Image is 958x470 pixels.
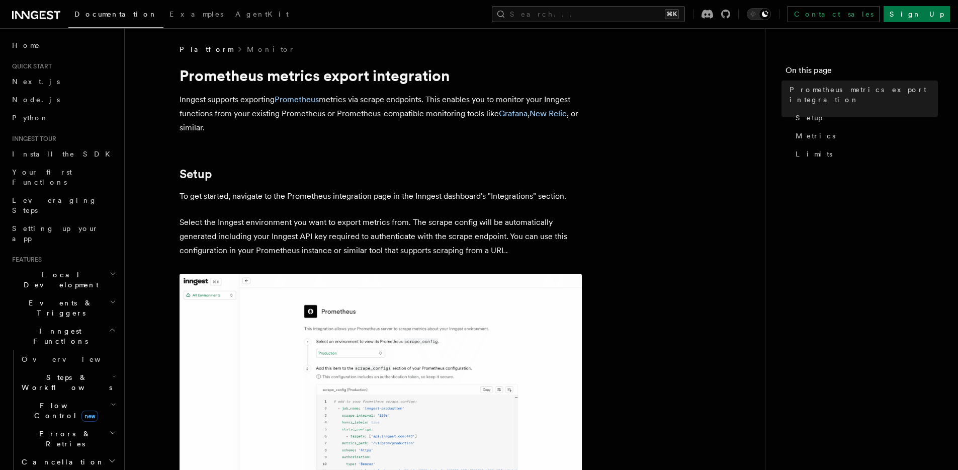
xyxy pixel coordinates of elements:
button: Inngest Functions [8,322,118,350]
a: Home [8,36,118,54]
a: Prometheus metrics export integration [786,81,938,109]
a: Leveraging Steps [8,191,118,219]
p: Inngest supports exporting metrics via scrape endpoints. This enables you to monitor your Inngest... [180,93,582,135]
a: Install the SDK [8,145,118,163]
span: Limits [796,149,832,159]
a: Node.js [8,91,118,109]
p: Select the Inngest environment you want to export metrics from. The scrape config will be automat... [180,215,582,258]
a: Setup [792,109,938,127]
span: Leveraging Steps [12,196,97,214]
span: Setting up your app [12,224,99,243]
a: Overview [18,350,118,368]
button: Search...⌘K [492,6,685,22]
span: Examples [169,10,223,18]
span: Platform [180,44,233,54]
span: Quick start [8,62,52,70]
span: Errors & Retries [18,429,109,449]
h4: On this page [786,64,938,81]
span: AgentKit [235,10,289,18]
span: Overview [22,355,125,363]
button: Events & Triggers [8,294,118,322]
span: Flow Control [18,401,111,421]
a: Python [8,109,118,127]
span: Inngest Functions [8,326,109,346]
kbd: ⌘K [665,9,679,19]
span: Documentation [74,10,157,18]
a: Limits [792,145,938,163]
a: Contact sales [788,6,880,22]
span: Metrics [796,131,835,141]
button: Flow Controlnew [18,397,118,425]
span: Next.js [12,77,60,86]
a: Your first Functions [8,163,118,191]
span: Prometheus metrics export integration [790,85,938,105]
span: Features [8,256,42,264]
span: Setup [796,113,822,123]
a: Next.js [8,72,118,91]
h1: Prometheus metrics export integration [180,66,582,85]
button: Toggle dark mode [747,8,771,20]
p: To get started, navigate to the Prometheus integration page in the Inngest dashboard's "Integrati... [180,189,582,203]
a: Setting up your app [8,219,118,248]
span: Events & Triggers [8,298,110,318]
a: Documentation [68,3,163,28]
a: Setup [180,167,212,181]
button: Local Development [8,266,118,294]
span: Node.js [12,96,60,104]
a: New Relic [530,109,567,118]
a: AgentKit [229,3,295,27]
a: Sign Up [884,6,950,22]
a: Grafana [499,109,528,118]
span: Inngest tour [8,135,56,143]
span: new [81,411,98,422]
span: Python [12,114,49,122]
span: Steps & Workflows [18,372,112,393]
a: Prometheus [275,95,319,104]
a: Examples [163,3,229,27]
button: Steps & Workflows [18,368,118,397]
a: Monitor [247,44,295,54]
span: Local Development [8,270,110,290]
button: Errors & Retries [18,425,118,453]
span: Home [12,40,40,50]
span: Cancellation [18,457,105,467]
span: Your first Functions [12,168,72,186]
a: Metrics [792,127,938,145]
span: Install the SDK [12,150,116,158]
